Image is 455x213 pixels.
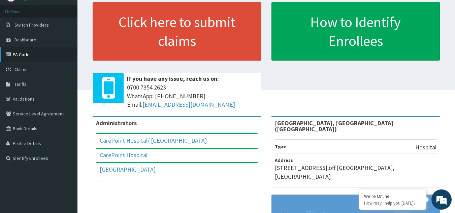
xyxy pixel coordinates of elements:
span: Tariffs [14,81,27,87]
b: If you have any issue, reach us on: [127,75,219,82]
a: CarePoint Hospital [100,151,148,159]
span: Switch Providers [14,22,49,28]
a: [GEOGRAPHIC_DATA] [100,166,156,173]
span: Claims [14,66,28,72]
a: How to Identify Enrollees [271,2,440,61]
p: How may I help you today? [364,200,421,206]
b: Address [275,157,293,163]
strong: [GEOGRAPHIC_DATA], [GEOGRAPHIC_DATA] ([GEOGRAPHIC_DATA]) [275,119,393,133]
span: Dashboard [14,37,36,43]
b: Type [275,143,286,149]
a: CarePoint Hospital/ [GEOGRAPHIC_DATA] [100,137,207,144]
a: [EMAIL_ADDRESS][DOMAIN_NAME] [142,101,235,108]
b: Administrators [96,119,137,127]
a: Click here to submit claims [93,2,261,61]
span: 0700 7354 2623 WhatsApp: [PHONE_NUMBER] Email: [127,83,258,109]
p: Hospital [415,143,436,152]
div: We're Online! [364,193,421,199]
p: [STREET_ADDRESS],off [GEOGRAPHIC_DATA], [GEOGRAPHIC_DATA] [275,164,437,181]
